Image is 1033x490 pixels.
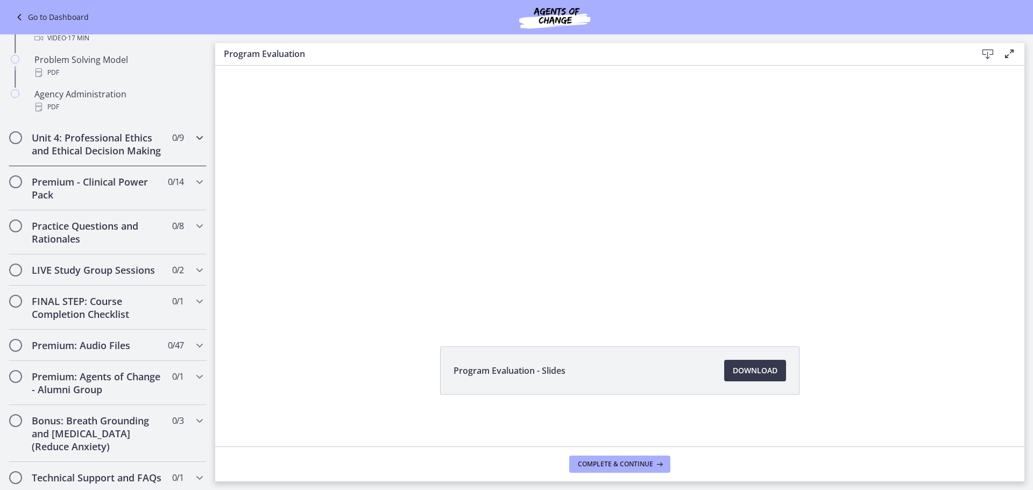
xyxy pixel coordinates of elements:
[172,414,183,427] span: 0 / 3
[172,264,183,276] span: 0 / 2
[172,471,183,484] span: 0 / 1
[13,11,89,24] a: Go to Dashboard
[34,66,202,79] div: PDF
[32,131,163,157] h2: Unit 4: Professional Ethics and Ethical Decision Making
[32,370,163,396] h2: Premium: Agents of Change - Alumni Group
[172,370,183,383] span: 0 / 1
[32,414,163,453] h2: Bonus: Breath Grounding and [MEDICAL_DATA] (Reduce Anxiety)
[224,47,960,60] h3: Program Evaluation
[32,264,163,276] h2: LIVE Study Group Sessions
[32,295,163,321] h2: FINAL STEP: Course Completion Checklist
[34,101,202,113] div: PDF
[215,19,1024,322] iframe: Video Lesson
[569,456,670,473] button: Complete & continue
[172,295,183,308] span: 0 / 1
[578,460,653,468] span: Complete & continue
[34,88,202,113] div: Agency Administration
[724,360,786,381] a: Download
[168,175,183,188] span: 0 / 14
[733,364,777,377] span: Download
[34,53,202,79] div: Problem Solving Model
[172,219,183,232] span: 0 / 8
[32,339,163,352] h2: Premium: Audio Files
[66,32,89,45] span: · 17 min
[32,471,163,484] h2: Technical Support and FAQs
[32,219,163,245] h2: Practice Questions and Rationales
[172,131,183,144] span: 0 / 9
[34,32,202,45] div: Video
[454,364,565,377] span: Program Evaluation - Slides
[490,4,619,30] img: Agents of Change
[168,339,183,352] span: 0 / 47
[32,175,163,201] h2: Premium - Clinical Power Pack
